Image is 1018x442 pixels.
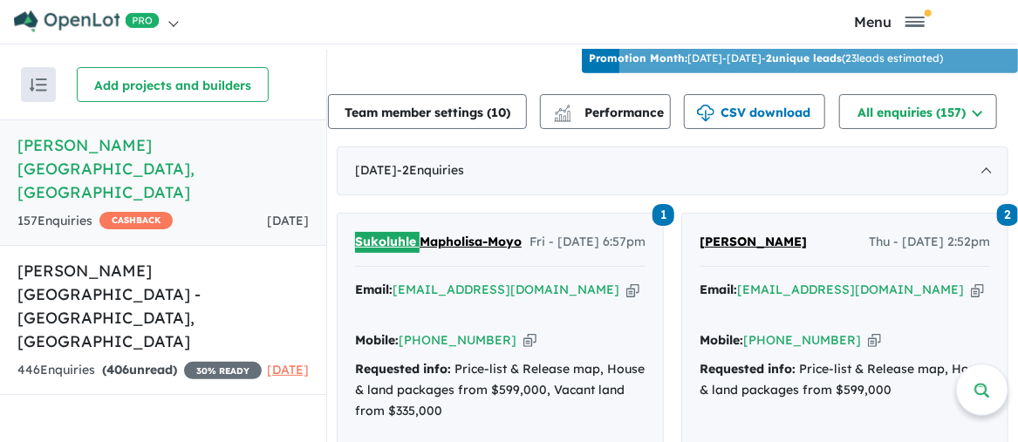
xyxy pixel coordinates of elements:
[77,67,269,102] button: Add projects and builders
[652,202,674,226] a: 1
[700,361,796,377] strong: Requested info:
[700,359,990,401] div: Price-list & Release map, House & land packages from $599,000
[355,282,393,297] strong: Email:
[393,282,619,297] a: [EMAIL_ADDRESS][DOMAIN_NAME]
[626,281,639,299] button: Copy
[17,211,173,232] div: 157 Enquir ies
[684,94,825,129] button: CSV download
[99,212,173,229] span: CASHBACK
[971,281,984,299] button: Copy
[17,259,309,353] h5: [PERSON_NAME][GEOGRAPHIC_DATA] - [GEOGRAPHIC_DATA] , [GEOGRAPHIC_DATA]
[337,146,1008,195] div: [DATE]
[743,332,861,348] a: [PHONE_NUMBER]
[540,94,671,129] button: Performance
[14,10,160,32] img: Openlot PRO Logo White
[17,360,262,381] div: 446 Enquir ies
[399,332,516,348] a: [PHONE_NUMBER]
[184,362,262,379] span: 30 % READY
[652,204,674,226] span: 1
[700,232,807,253] a: [PERSON_NAME]
[700,282,737,297] strong: Email:
[766,51,842,65] b: 2 unique leads
[397,162,464,178] span: - 2 Enquir ies
[30,78,47,92] img: sort.svg
[355,232,522,253] a: Sukoluhle Mapholisa-Moyo
[355,332,399,348] strong: Mobile:
[555,105,570,114] img: line-chart.svg
[491,105,506,120] span: 10
[523,331,536,350] button: Copy
[700,234,807,249] span: [PERSON_NAME]
[355,234,522,249] span: Sukoluhle Mapholisa-Moyo
[529,232,646,253] span: Fri - [DATE] 6:57pm
[869,232,990,253] span: Thu - [DATE] 2:52pm
[267,213,309,228] span: [DATE]
[697,105,714,122] img: download icon
[355,359,646,421] div: Price-list & Release map, House & land packages from $599,000, Vacant land from $335,000
[589,51,943,66] p: [DATE] - [DATE] - ( 23 leads estimated)
[737,282,964,297] a: [EMAIL_ADDRESS][DOMAIN_NAME]
[267,362,309,377] span: [DATE]
[839,94,997,129] button: All enquiries (157)
[868,331,881,350] button: Copy
[766,13,1014,30] button: Toggle navigation
[106,362,129,377] span: 406
[589,51,687,65] b: Promotion Month:
[557,105,664,120] span: Performance
[700,332,743,348] strong: Mobile:
[554,111,571,122] img: bar-chart.svg
[17,133,309,204] h5: [PERSON_NAME][GEOGRAPHIC_DATA] , [GEOGRAPHIC_DATA]
[328,94,527,129] button: Team member settings (10)
[102,362,177,377] strong: ( unread)
[355,361,451,377] strong: Requested info:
